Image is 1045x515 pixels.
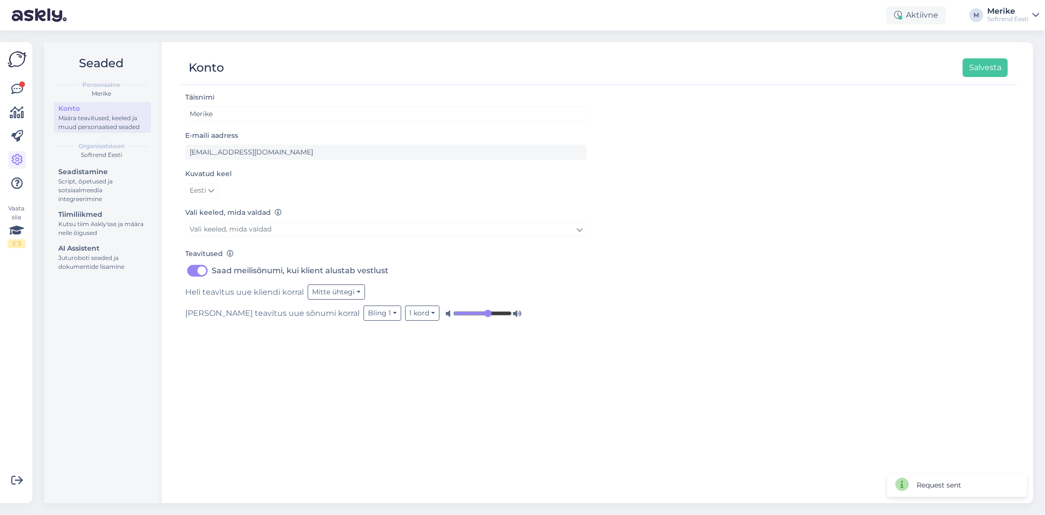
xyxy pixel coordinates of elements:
[185,222,587,237] a: Vali keeled, mida valdad
[963,58,1008,77] button: Salvesta
[987,7,1039,23] a: MerikeSoftrend Eesti
[54,165,151,205] a: SeadistamineScript, õpetused ja sotsiaalmeedia integreerimine
[987,7,1028,15] div: Merike
[364,306,401,321] button: Bling 1
[189,58,224,77] div: Konto
[58,114,146,131] div: Määra teavitused, keeled ja muud personaalsed seaded
[58,167,146,177] div: Seadistamine
[54,102,151,133] a: KontoMäära teavitused, keeled ja muud personaalsed seaded
[308,284,365,300] button: Mitte ühtegi
[58,254,146,271] div: Juturoboti seaded ja dokumentide lisamine
[185,183,219,199] a: Eesti
[886,6,946,24] div: Aktiivne
[185,106,587,122] input: Sisesta nimi
[52,151,151,159] div: Softrend Eesti
[185,284,587,300] div: Heli teavitus uue kliendi korral
[190,225,271,233] span: Vali keeled, mida valdad
[917,480,961,490] div: Request sent
[8,204,25,248] div: Vaata siia
[8,239,25,248] div: 1 / 3
[987,15,1028,23] div: Softrend Eesti
[54,208,151,239] a: TiimiliikmedKutsu tiim Askly'sse ja määra neile õigused
[58,220,146,237] div: Kutsu tiim Askly'sse ja määra neile õigused
[185,92,215,103] label: Täisnimi
[58,103,146,114] div: Konto
[52,54,151,73] h2: Seaded
[185,249,234,259] label: Teavitused
[970,8,983,22] div: M
[82,80,121,89] b: Personaalne
[58,209,146,220] div: Tiimiliikmed
[185,207,282,218] label: Vali keeled, mida valdad
[405,306,440,321] button: 1 kord
[8,50,26,69] img: Askly Logo
[58,177,146,204] div: Script, õpetused ja sotsiaalmeedia integreerimine
[185,306,587,321] div: [PERSON_NAME] teavitus uue sõnumi korral
[185,145,587,160] input: Sisesta e-maili aadress
[212,263,389,279] label: Saad meilisõnumi, kui klient alustab vestlust
[190,185,206,196] span: Eesti
[185,130,238,141] label: E-maili aadress
[185,169,232,179] label: Kuvatud keel
[52,89,151,98] div: Merike
[58,243,146,254] div: AI Assistent
[54,242,151,273] a: AI AssistentJuturoboti seaded ja dokumentide lisamine
[78,142,124,151] b: Organisatsioon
